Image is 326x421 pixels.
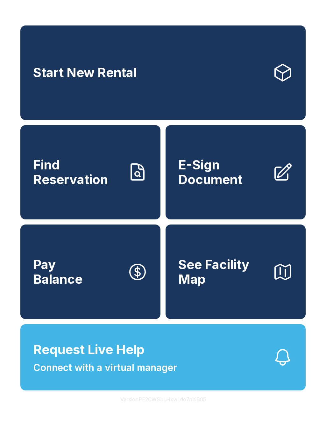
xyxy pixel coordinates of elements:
[33,158,122,187] span: Find Reservation
[178,158,267,187] span: E-Sign Document
[20,125,160,220] a: Find Reservation
[166,225,306,319] button: See Facility Map
[33,340,145,359] span: Request Live Help
[20,225,160,319] a: PayBalance
[33,360,177,375] span: Connect with a virtual manager
[20,25,306,120] a: Start New Rental
[33,257,82,286] span: Pay Balance
[166,125,306,220] a: E-Sign Document
[178,257,267,286] span: See Facility Map
[33,65,137,80] span: Start New Rental
[115,390,211,408] button: VersionPE2CWShLHxwLdo7nhiB05
[20,324,306,390] button: Request Live HelpConnect with a virtual manager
